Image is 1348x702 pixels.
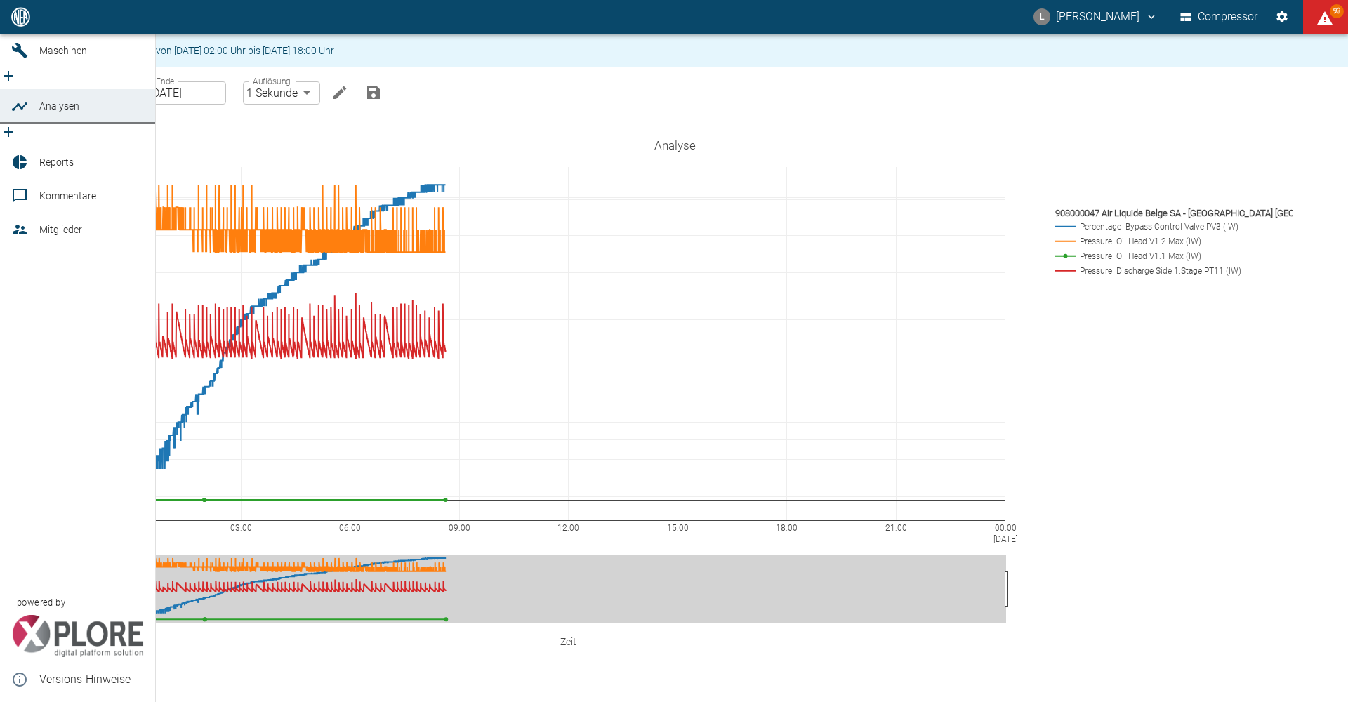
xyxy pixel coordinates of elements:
[39,100,79,112] span: Analysen
[39,157,74,168] span: Reports
[243,81,320,105] div: 1 Sekunde
[1177,4,1261,29] button: Compressor
[17,596,65,609] span: powered by
[39,224,82,235] span: Mitglieder
[326,79,354,107] button: Bearbeiten
[39,45,87,56] span: Maschinen
[359,79,388,107] button: Analyse speichern
[253,75,291,87] label: Auflösung
[74,38,334,63] div: Wartungsarbeiten von [DATE] 02:00 Uhr bis [DATE] 18:00 Uhr
[1031,4,1160,29] button: luca.corigliano@neuman-esser.com
[1330,4,1344,18] span: 93
[11,615,144,657] img: Xplore Logo
[156,75,174,87] label: Ende
[146,81,226,105] input: DD.MM.YYYY
[1033,8,1050,25] div: L
[1269,4,1295,29] button: Einstellungen
[10,7,32,26] img: logo
[39,671,144,688] span: Versions-Hinweise
[39,190,96,201] span: Kommentare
